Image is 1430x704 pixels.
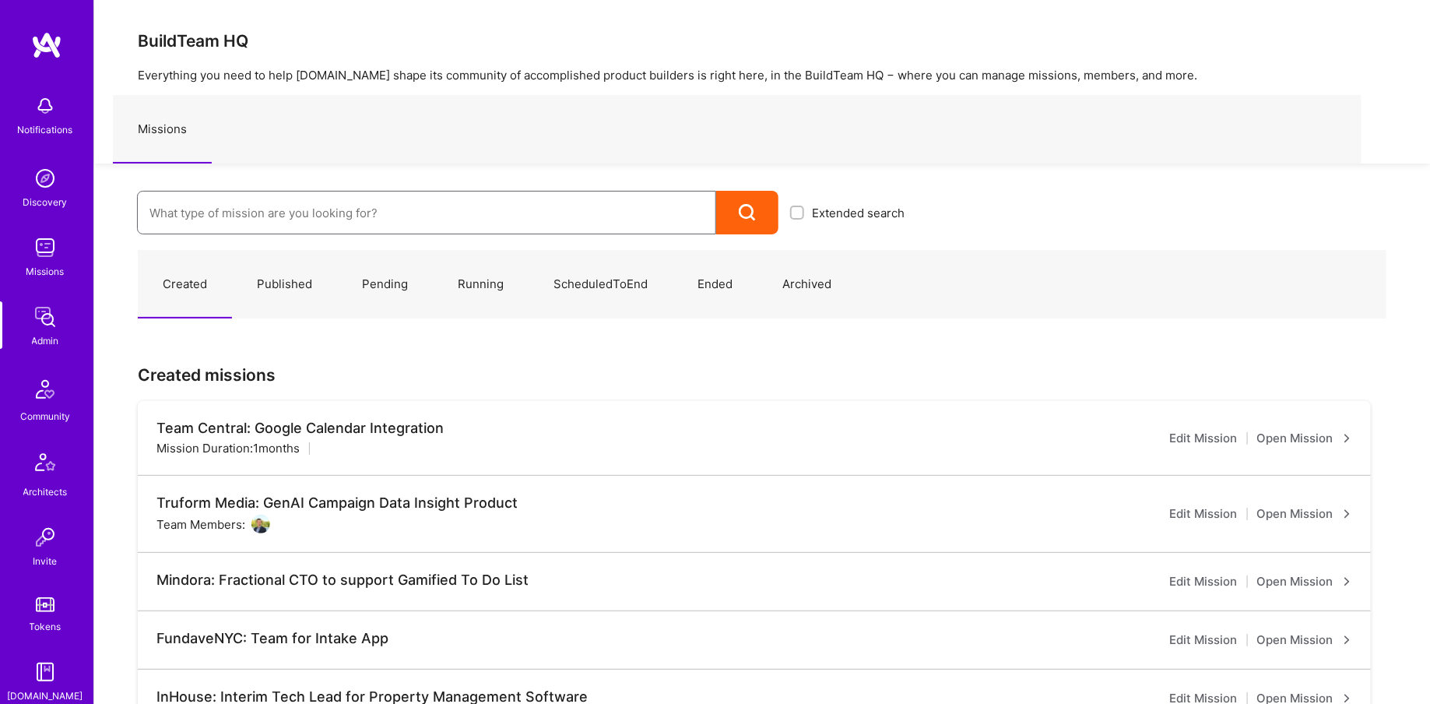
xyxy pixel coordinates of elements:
[1257,631,1352,649] a: Open Mission
[26,371,64,408] img: Community
[232,251,337,319] a: Published
[18,121,73,138] div: Notifications
[30,656,61,688] img: guide book
[1343,635,1352,645] i: icon ArrowRight
[1343,434,1352,443] i: icon ArrowRight
[138,251,232,319] a: Created
[757,251,856,319] a: Archived
[1170,631,1238,649] a: Edit Mission
[812,205,905,221] span: Extended search
[1343,577,1352,586] i: icon ArrowRight
[138,365,1386,385] h3: Created missions
[138,31,1386,51] h3: BuildTeam HQ
[26,446,64,484] img: Architects
[32,333,59,349] div: Admin
[36,597,54,612] img: tokens
[20,408,70,424] div: Community
[23,484,68,500] div: Architects
[529,251,673,319] a: ScheduledToEnd
[30,618,61,635] div: Tokens
[30,301,61,333] img: admin teamwork
[30,163,61,194] img: discovery
[1170,429,1238,448] a: Edit Mission
[156,515,270,533] div: Team Members:
[673,251,757,319] a: Ended
[30,232,61,263] img: teamwork
[251,515,270,533] img: User Avatar
[156,495,518,512] div: Truform Media: GenAI Campaign Data Insight Product
[31,31,62,59] img: logo
[23,194,68,210] div: Discovery
[149,193,704,233] input: What type of mission are you looking for?
[30,522,61,553] img: Invite
[156,440,300,456] div: Mission Duration: 1 months
[1343,509,1352,519] i: icon ArrowRight
[739,204,757,222] i: icon Search
[8,688,83,704] div: [DOMAIN_NAME]
[433,251,529,319] a: Running
[26,263,65,280] div: Missions
[1257,572,1352,591] a: Open Mission
[1170,572,1238,591] a: Edit Mission
[337,251,433,319] a: Pending
[156,420,444,437] div: Team Central: Google Calendar Integration
[33,553,58,569] div: Invite
[156,630,388,647] div: FundaveNYC: Team for Intake App
[30,90,61,121] img: bell
[1170,505,1238,523] a: Edit Mission
[138,67,1386,83] p: Everything you need to help [DOMAIN_NAME] shape its community of accomplished product builders is...
[156,572,529,589] div: Mindora: Fractional CTO to support Gamified To Do List
[1343,694,1352,703] i: icon ArrowRight
[1257,429,1352,448] a: Open Mission
[113,96,212,164] a: Missions
[1257,505,1352,523] a: Open Mission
